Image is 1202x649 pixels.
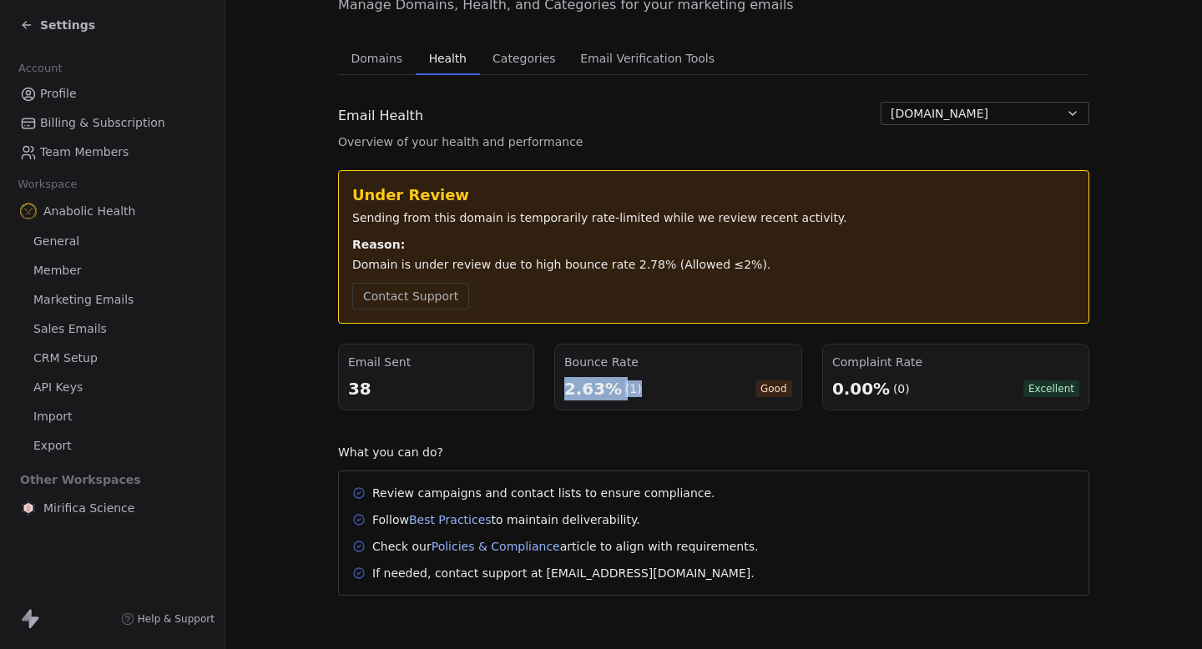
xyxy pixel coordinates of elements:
[13,403,211,430] a: Import
[338,133,583,150] span: Overview of your health and performance
[832,377,890,400] div: 0.00%
[352,184,1075,206] div: Under Review
[352,236,1075,253] div: Reason:
[564,354,792,370] div: Bounce Rate
[40,17,95,33] span: Settings
[40,85,77,103] span: Profile
[13,466,148,493] span: Other Workspaces
[33,291,134,309] span: Marketing Emails
[891,105,988,123] span: [DOMAIN_NAME]
[372,565,755,581] div: If needed, contact support at [EMAIL_ADDRESS][DOMAIN_NAME].
[43,203,135,219] span: Anabolic Health
[20,203,37,219] img: Anabolic-Health-Icon-192.png
[372,511,640,528] div: Follow to maintain deliverability.
[43,500,134,516] span: Mirifica Science
[13,257,211,284] a: Member
[33,262,82,279] span: Member
[20,17,95,33] a: Settings
[13,374,211,401] a: API Keys
[13,80,211,108] a: Profile
[372,538,758,555] div: Check our article to align with requirements.
[422,47,473,70] span: Health
[338,444,1089,460] div: What you can do?
[486,47,562,70] span: Categories
[20,500,37,516] img: MIRIFICA%20science_logo_icon-big.png
[832,354,1079,370] div: Complaint Rate
[352,256,1075,273] div: Domain is under review due to high bounce rate 2.78% (Allowed ≤2%).
[348,354,524,370] div: Email Sent
[755,380,792,397] span: Good
[33,233,79,250] span: General
[33,408,72,425] span: Import
[352,283,469,309] button: Contact Support
[13,138,211,166] a: Team Members
[13,109,211,137] a: Billing & Subscription
[33,320,107,338] span: Sales Emails
[33,379,83,396] span: API Keys
[893,380,910,397] div: (0)
[121,612,215,626] a: Help & Support
[11,56,69,81] span: Account
[564,377,622,400] div: 2.63%
[40,114,165,132] span: Billing & Subscription
[13,315,211,343] a: Sales Emails
[11,172,84,197] span: Workspace
[13,286,211,314] a: Marketing Emails
[13,345,211,372] a: CRM Setup
[40,143,129,161] span: Team Members
[348,377,524,400] div: 38
[33,350,98,367] span: CRM Setup
[345,47,410,70] span: Domains
[138,612,215,626] span: Help & Support
[13,432,211,460] a: Export
[432,540,560,553] a: Policies & Compliance
[33,437,72,455] span: Export
[1023,380,1079,397] span: Excellent
[573,47,721,70] span: Email Verification Tools
[625,380,642,397] div: (1)
[409,513,492,526] a: Best Practices
[372,485,715,501] div: Review campaigns and contact lists to ensure compliance.
[338,106,423,126] span: Email Health
[352,209,1075,226] div: Sending from this domain is temporarily rate-limited while we review recent activity.
[13,228,211,255] a: General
